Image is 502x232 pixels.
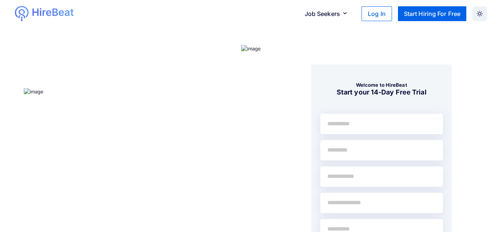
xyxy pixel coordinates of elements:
button: Start Hiring For Free [398,6,466,21]
img: logo [32,6,75,20]
b: Start your 14-Day Free Trial [337,88,427,96]
button: Log In [362,6,392,21]
button: Job Seekers [299,6,356,21]
a: logologo [15,6,101,21]
img: image [241,45,261,53]
button: Dark Mode [472,6,487,21]
b: Welcome to HireBeat [356,82,407,88]
img: logo [15,6,29,21]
